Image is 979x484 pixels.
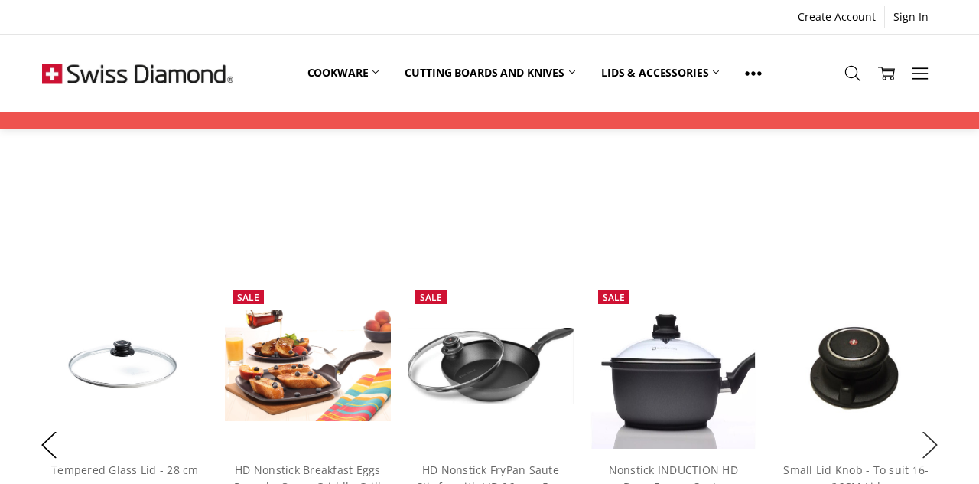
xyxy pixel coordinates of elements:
img: HD Nonstick FryPan Saute Stir fry with LID 26cm x 5cm (19cm FLAT SOLID BASE) *** SALE *** [408,328,574,404]
span: Sale [420,291,442,304]
a: Lids & Accessories [588,56,732,90]
button: Previous [34,421,64,468]
a: Create Account [789,6,884,28]
a: HD Nonstick FryPan Saute Stir fry with LID 26cm x 5cm (19cm FLAT SOLID BASE) *** SALE *** [408,283,574,449]
a: HD Nonstick Breakfast Eggs Pancake Crepe Griddle Grill Plate 28x28cm X 2.5cm *** SALE *** [225,283,391,449]
img: Small Lid Knob - To suit 16-26CM Lid [789,283,924,449]
span: Sale [237,291,259,304]
img: HD Nonstick Breakfast Eggs Pancake Crepe Griddle Grill Plate 28x28cm X 2.5cm *** SALE *** [225,310,391,421]
img: Free Shipping On Every Order [42,35,233,112]
a: Small Lid Knob - To suit 16-26CM Lid [773,283,939,449]
img: Tempered Glass Lid - 28 cm [42,314,208,417]
button: Next [915,421,945,468]
a: Cutting boards and knives [392,56,588,90]
h2: BEST SELLERS [42,162,937,191]
a: Sign In [885,6,937,28]
a: Tempered Glass Lid - 28 cm [51,463,199,477]
a: Cookware [294,56,392,90]
p: Fall In Love With Your Kitchen Again [42,199,937,214]
a: Tempered Glass Lid - 28 cm [42,283,208,449]
a: Show All [732,56,775,90]
span: Sale [603,291,625,304]
img: Nonstick INDUCTION HD Deep Frypan Saute Casserole with Glass lid 28cm X 7.5cm 4.2L *** SALE *** [590,283,756,449]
